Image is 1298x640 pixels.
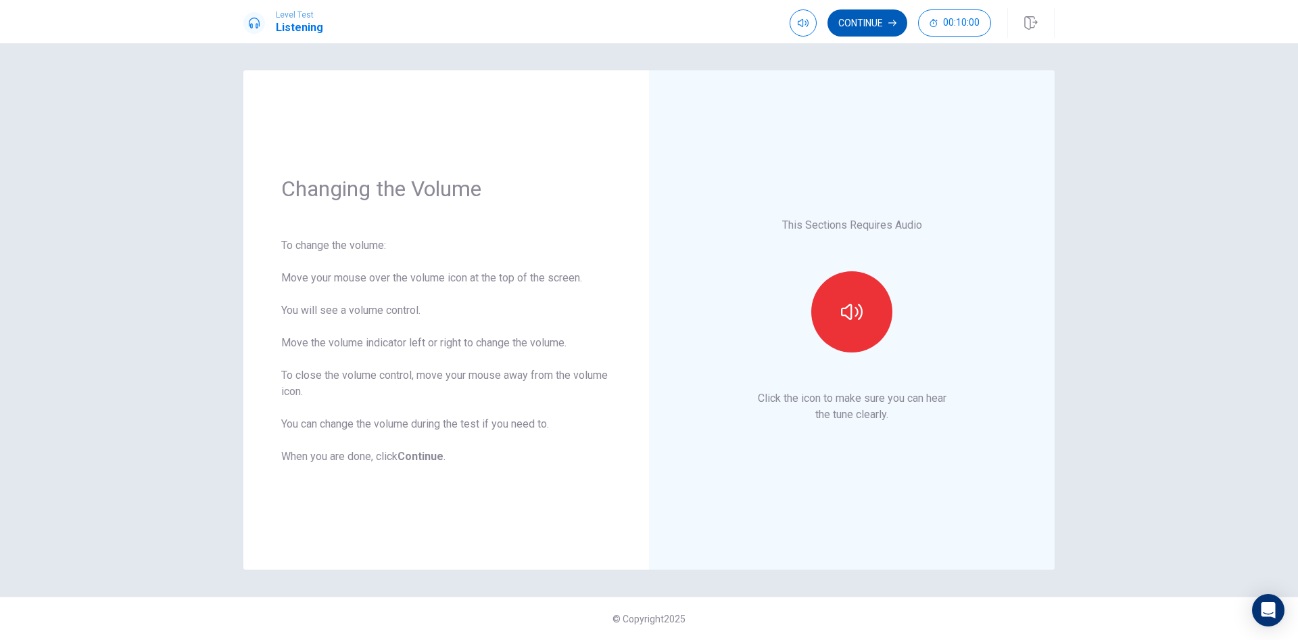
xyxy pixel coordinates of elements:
[398,450,443,463] b: Continue
[918,9,991,37] button: 00:10:00
[276,20,323,36] h1: Listening
[276,10,323,20] span: Level Test
[281,175,611,202] h1: Changing the Volume
[1252,594,1284,626] div: Open Intercom Messenger
[612,614,686,624] span: © Copyright 2025
[943,18,980,28] span: 00:10:00
[758,390,946,423] p: Click the icon to make sure you can hear the tune clearly.
[782,217,922,233] p: This Sections Requires Audio
[281,237,611,465] div: To change the volume: Move your mouse over the volume icon at the top of the screen. You will see...
[827,9,907,37] button: Continue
